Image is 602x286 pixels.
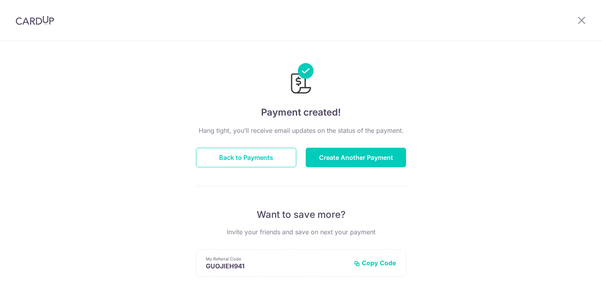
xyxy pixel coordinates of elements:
[16,16,54,25] img: CardUp
[196,208,406,221] p: Want to save more?
[196,148,296,167] button: Back to Payments
[306,148,406,167] button: Create Another Payment
[354,259,396,267] button: Copy Code
[288,63,314,96] img: Payments
[206,262,348,270] p: GUOJIEH941
[196,105,406,119] h4: Payment created!
[196,126,406,135] p: Hang tight, you’ll receive email updates on the status of the payment.
[206,256,348,262] p: My Referral Code
[196,227,406,237] p: Invite your friends and save on next your payment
